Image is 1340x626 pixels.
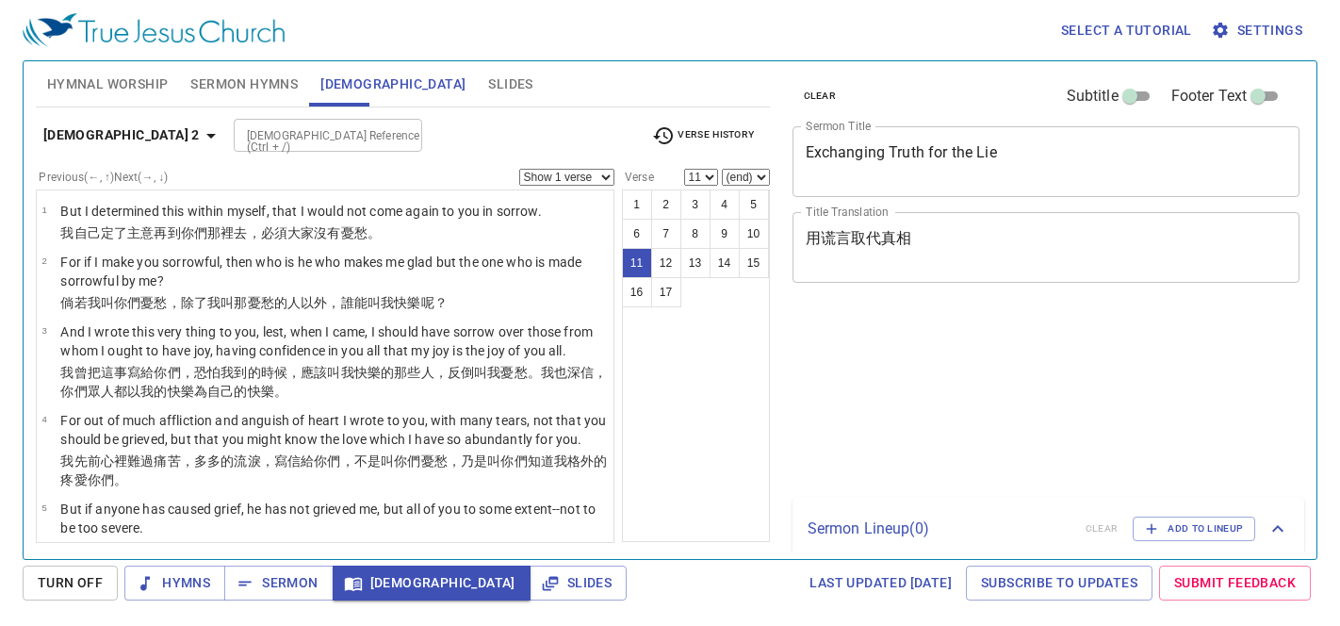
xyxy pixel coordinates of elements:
button: 12 [651,248,681,278]
wg5213: ，恐怕 [60,365,607,399]
wg3076: ，除了 [168,295,448,310]
wg1699: 快樂 [168,384,287,399]
wg3077: 。 [368,225,381,240]
textarea: 用谎言取代真相 [806,229,1287,265]
wg2076: 叫我 [368,295,448,310]
button: Turn Off [23,566,118,601]
button: [DEMOGRAPHIC_DATA] 2 [36,118,230,153]
button: 3 [680,189,711,220]
p: But I determined this within myself, that I would not come again to you in sorrow. [60,202,541,221]
button: 17 [651,277,681,307]
button: clear [793,85,848,107]
button: 13 [680,248,711,278]
button: 4 [710,189,740,220]
span: Hymns [139,571,210,595]
wg3825: 到 [168,225,381,240]
span: Hymnal Worship [47,73,169,96]
span: Sermon Hymns [190,73,298,96]
button: 16 [622,277,652,307]
img: True Jesus Church [23,13,285,47]
wg1508: 我 [207,295,448,310]
button: 9 [710,219,740,249]
wg2347: 痛苦 [60,453,607,487]
span: [DEMOGRAPHIC_DATA] [320,73,466,96]
label: Verse [622,172,654,183]
p: 我自己 [60,223,541,242]
p: Sermon Lineup ( 0 ) [808,518,1070,540]
wg1487: 我 [88,295,448,310]
button: Hymns [124,566,225,601]
wg4314: 你們 [181,225,381,240]
button: 15 [739,248,769,278]
a: Submit Feedback [1159,566,1311,601]
button: 11 [622,248,652,278]
button: 2 [651,189,681,220]
wg1163: 叫 [60,365,607,399]
span: Subscribe to Updates [981,571,1137,595]
span: 2 [41,255,46,266]
label: Previous (←, ↑) Next (→, ↓) [39,172,168,183]
wg5101: 能 [354,295,448,310]
span: 3 [41,325,46,336]
wg1144: ，寫信 [60,453,607,487]
wg3363: 我到 [60,365,607,399]
span: Footer Text [1171,85,1248,107]
button: Slides [530,566,627,601]
iframe: from-child [785,303,1201,490]
wg26: 你們 [88,472,127,487]
wg3076: 的人以外，誰 [274,295,448,310]
span: Select a tutorial [1061,19,1192,42]
wg1683: 定了主意 [101,225,381,240]
p: And I wrote this very thing to you, lest, when I came, I should have sorrow over those from whom ... [60,322,608,360]
textarea: Exchanging Truth for the Lie [806,143,1287,179]
button: 14 [710,248,740,278]
button: Settings [1207,13,1310,48]
span: Slides [488,73,532,96]
span: 5 [41,502,46,513]
button: [DEMOGRAPHIC_DATA] [333,566,531,601]
button: 5 [739,189,769,220]
span: clear [804,88,837,105]
button: Verse History [641,122,765,150]
wg1700: 叫 [221,295,448,310]
wg1473: 叫你們 [101,295,448,310]
span: Submit Feedback [1174,571,1296,595]
wg1125: 給你們 [60,365,607,399]
span: [DEMOGRAPHIC_DATA] [348,571,515,595]
wg5209: 憂愁 [140,295,448,310]
p: 倘若 [60,293,608,312]
span: Slides [545,571,612,595]
span: Turn Off [38,571,103,595]
wg846: 事寫 [60,365,607,399]
wg4183: 流淚 [60,453,607,487]
input: Type Bible Reference [239,124,385,146]
a: Subscribe to Updates [966,566,1152,601]
p: 若有 [60,540,608,578]
p: 我先前心裡 [60,452,608,489]
button: Select a tutorial [1054,13,1200,48]
wg1125: 給你們 [60,453,607,487]
b: [DEMOGRAPHIC_DATA] 2 [43,124,200,147]
p: 我曾把這 [60,363,608,401]
p: For if I make you sorrowful, then who is he who makes me glad but the one who is made sorrowful b... [60,253,608,290]
wg5209: 那裡去，必須大家沒有 [207,225,381,240]
wg2165: 呢？ [421,295,448,310]
span: Verse History [652,124,754,147]
button: 8 [680,219,711,249]
wg2064: 的時候，應該 [60,365,607,399]
wg5479: 為 [194,384,287,399]
wg3165: 快樂 [394,295,448,310]
button: 1 [622,189,652,220]
button: 10 [739,219,769,249]
wg2919: 再 [154,225,381,240]
wg4056: 疼愛 [60,472,127,487]
wg1537: 那憂愁 [234,295,447,310]
wg5209: 眾人 [88,384,287,399]
button: Sermon [224,566,333,601]
button: Add to Lineup [1133,517,1255,541]
span: Sermon [239,571,318,595]
span: 4 [41,414,46,424]
button: 7 [651,219,681,249]
p: For out of much affliction and anguish of heart I wrote to you, with many tears, not that you sho... [60,411,608,449]
wg2588: 難過 [60,453,607,487]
